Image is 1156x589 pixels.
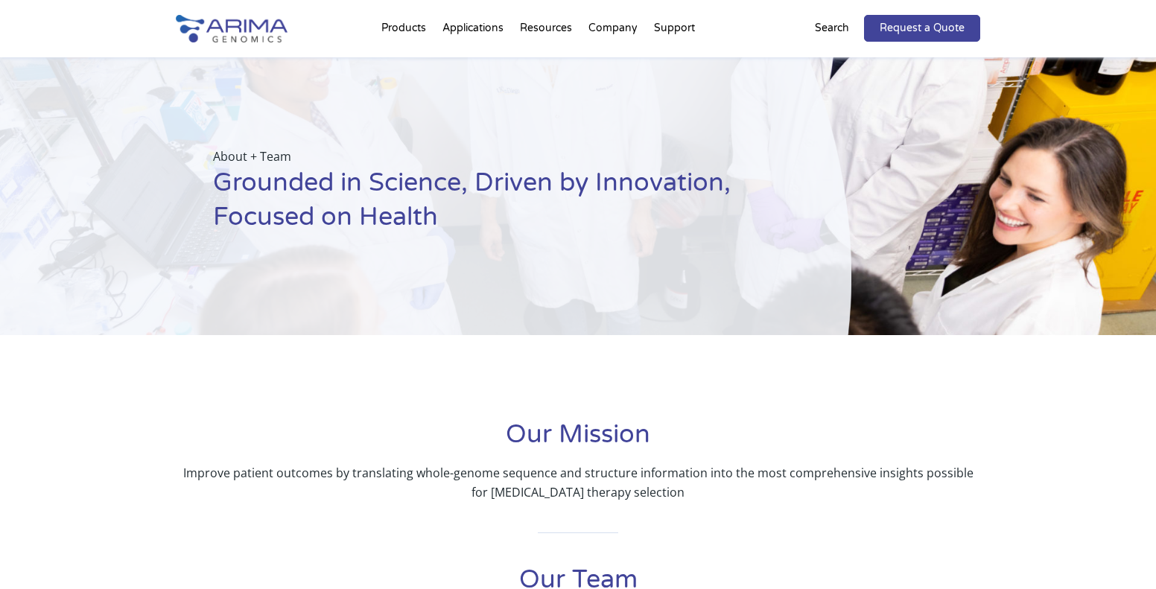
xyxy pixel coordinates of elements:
[864,15,980,42] a: Request a Quote
[176,463,980,502] p: Improve patient outcomes by translating whole-genome sequence and structure information into the ...
[176,418,980,463] h1: Our Mission
[176,15,288,42] img: Arima-Genomics-logo
[213,166,777,246] h1: Grounded in Science, Driven by Innovation, Focused on Health
[815,19,849,38] p: Search
[213,147,777,166] p: About + Team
